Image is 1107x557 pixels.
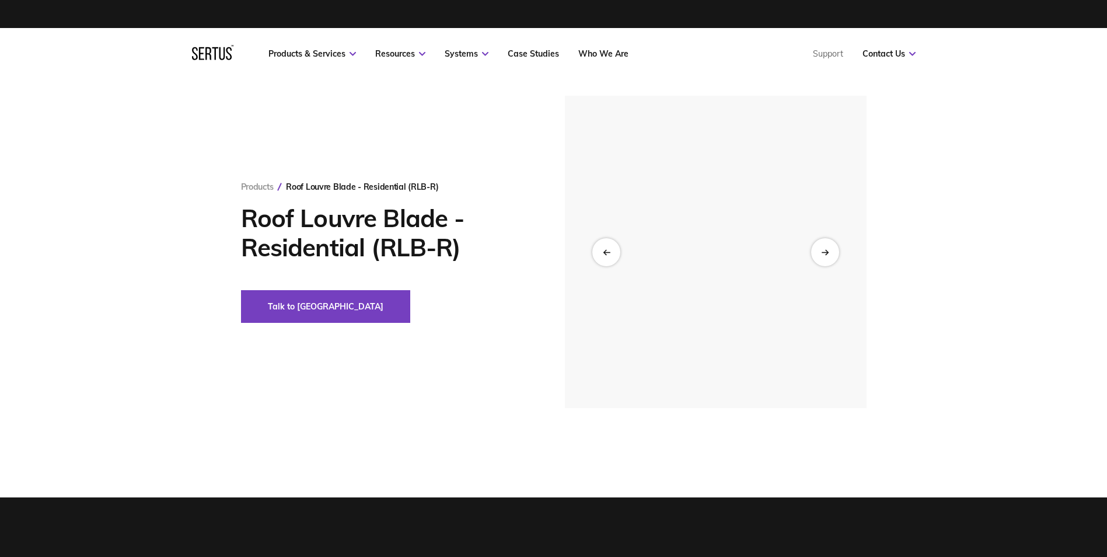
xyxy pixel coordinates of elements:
button: Talk to [GEOGRAPHIC_DATA] [241,290,410,323]
a: Support [813,48,843,59]
h1: Roof Louvre Blade - Residential (RLB-R) [241,204,530,262]
a: Products & Services [268,48,356,59]
a: Case Studies [508,48,559,59]
a: Systems [445,48,488,59]
a: Contact Us [862,48,916,59]
a: Resources [375,48,425,59]
a: Products [241,182,274,192]
a: Who We Are [578,48,628,59]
